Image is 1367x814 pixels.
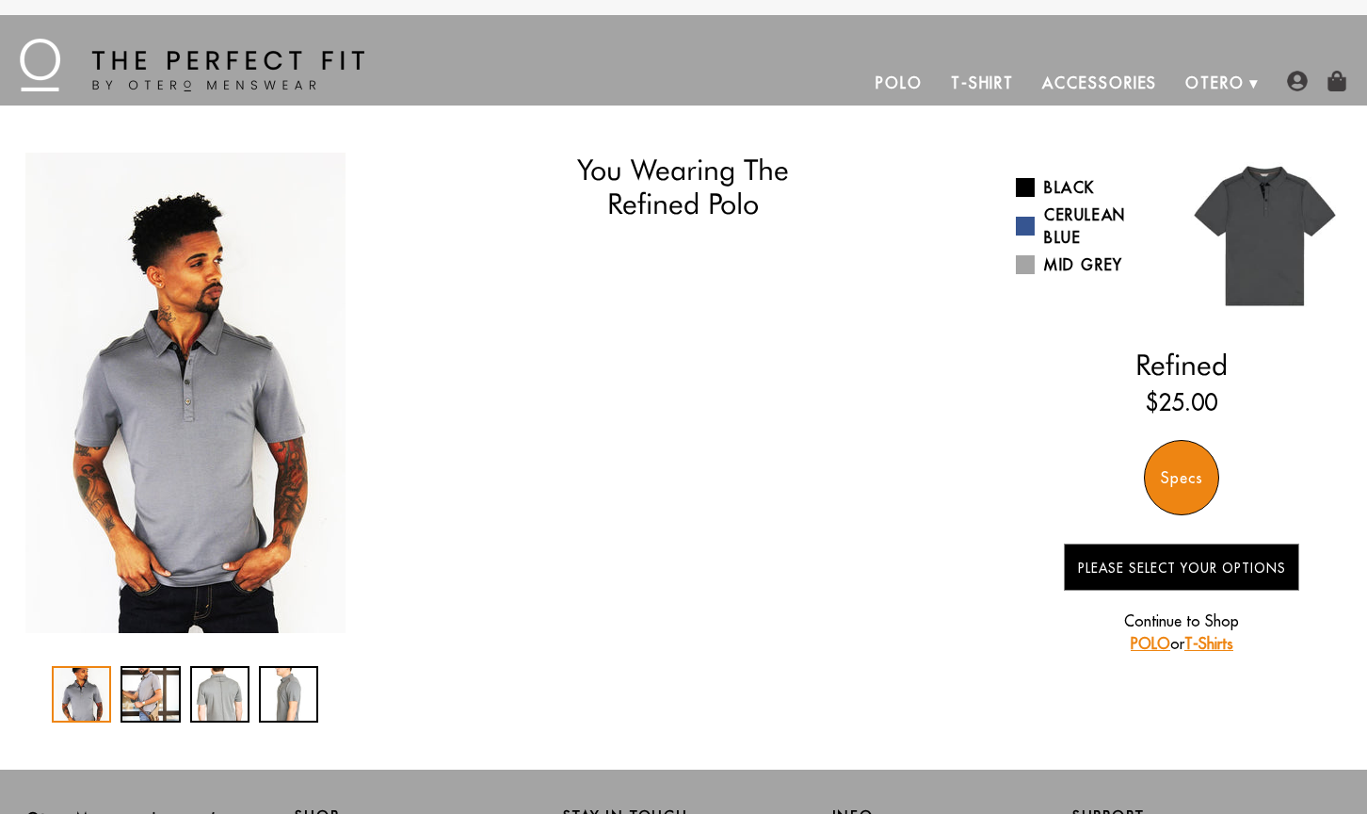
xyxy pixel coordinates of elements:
[1146,385,1217,419] ins: $25.00
[20,39,364,91] img: The Perfect Fit - by Otero Menswear - Logo
[190,666,249,723] div: 3 / 4
[1016,253,1168,276] a: Mid Grey
[1078,560,1286,577] span: Please Select Your Options
[1182,153,1348,319] img: 021.jpg
[1144,440,1219,515] div: Specs
[1064,544,1299,591] button: Please Select Your Options
[1016,348,1348,382] h2: Refined
[259,666,318,723] div: 4 / 4
[1016,176,1168,199] a: Black
[1064,610,1299,655] p: Continue to Shop or
[1016,203,1168,249] a: Cerulean Blue
[121,666,180,723] div: 2 / 4
[464,153,903,221] h1: You Wearing The Refined Polo
[25,153,346,633] img: IMG_2031_copy_1024x1024_2x_bad813e2-b124-488f-88d7-6e2f6b922bc1_340x.jpg
[1327,71,1347,91] img: shopping-bag-icon.png
[1184,634,1233,653] a: T-Shirts
[1287,71,1308,91] img: user-account-icon.png
[1131,634,1170,653] a: POLO
[19,153,351,633] div: 1 / 4
[937,60,1028,106] a: T-Shirt
[1171,60,1259,106] a: Otero
[52,666,111,723] div: 1 / 4
[861,60,937,106] a: Polo
[1028,60,1171,106] a: Accessories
